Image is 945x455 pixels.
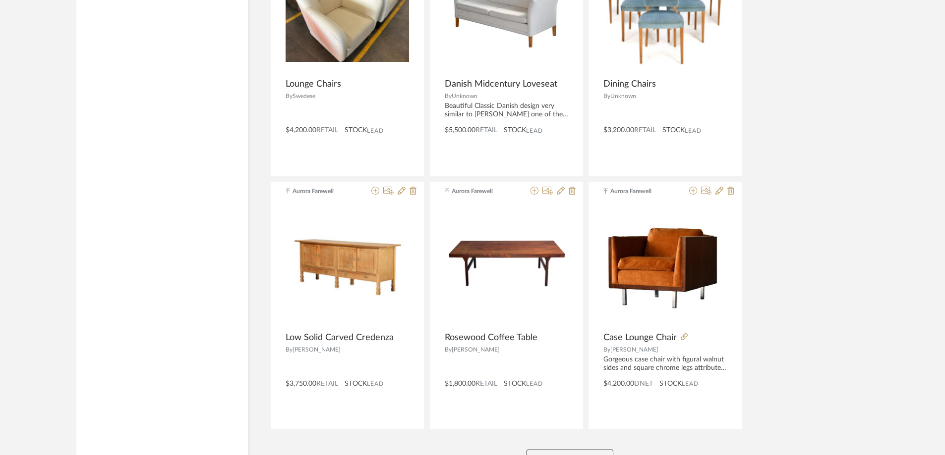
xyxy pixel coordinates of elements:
[367,380,384,387] span: Lead
[603,380,634,387] span: $4,200.00
[286,332,394,343] span: Low Solid Carved Credenza
[603,93,610,99] span: By
[634,127,656,134] span: Retail
[504,379,526,389] span: STOCK
[603,79,656,90] span: Dining Chairs
[445,102,568,119] div: Beautiful Classic Danish design very similar to [PERSON_NAME] one of the grand [DEMOGRAPHIC_DATA]...
[367,127,384,134] span: Lead
[445,380,475,387] span: $1,800.00
[445,127,475,134] span: $5,500.00
[286,347,293,353] span: By
[293,347,341,353] span: [PERSON_NAME]
[293,187,355,196] span: Aurora Farewell
[610,93,636,99] span: Unknown
[682,380,699,387] span: Lead
[685,127,702,134] span: Lead
[603,213,727,315] img: Case Lounge Chair
[316,127,338,134] span: Retail
[610,347,658,353] span: [PERSON_NAME]
[452,347,500,353] span: [PERSON_NAME]
[475,380,497,387] span: Retail
[445,235,568,295] img: Rosewood Coffee Table
[610,187,673,196] span: Aurora Farewell
[286,93,293,99] span: By
[293,93,315,99] span: Swedese
[345,379,367,389] span: STOCK
[526,127,543,134] span: Lead
[286,229,409,301] img: Low Solid Carved Credenza
[286,380,316,387] span: $3,750.00
[634,380,653,387] span: DNET
[603,332,677,343] span: Case Lounge Chair
[345,125,367,136] span: STOCK
[452,187,514,196] span: Aurora Farewell
[452,93,477,99] span: Unknown
[603,355,727,372] div: Gorgeous case chair with figural walnut sides and square chrome legs attributed to [PERSON_NAME] ...
[286,127,316,134] span: $4,200.00
[445,79,557,90] span: Danish Midcentury Loveseat
[662,125,685,136] span: STOCK
[445,332,537,343] span: Rosewood Coffee Table
[504,125,526,136] span: STOCK
[603,127,634,134] span: $3,200.00
[316,380,338,387] span: Retail
[286,79,341,90] span: Lounge Chairs
[475,127,497,134] span: Retail
[603,347,610,353] span: By
[445,347,452,353] span: By
[526,380,543,387] span: Lead
[659,379,682,389] span: STOCK
[445,93,452,99] span: By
